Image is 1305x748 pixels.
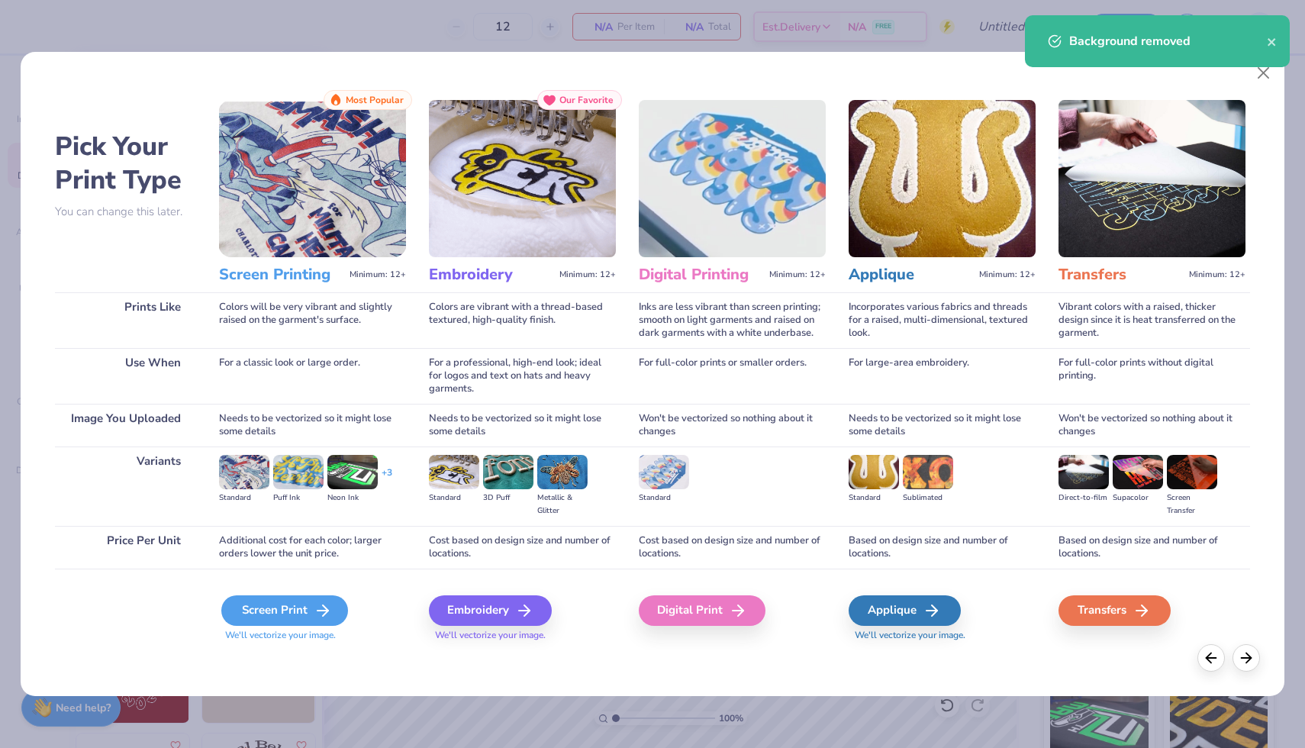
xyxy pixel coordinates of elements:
div: Needs to be vectorized so it might lose some details [429,404,616,447]
div: Inks are less vibrant than screen printing; smooth on light garments and raised on dark garments ... [639,292,826,348]
div: Puff Ink [273,492,324,505]
button: close [1267,32,1278,50]
div: Won't be vectorized so nothing about it changes [1058,404,1245,447]
span: We'll vectorize your image. [429,629,616,642]
img: Standard [639,455,689,488]
img: Standard [849,455,899,488]
h3: Embroidery [429,265,553,285]
span: Minimum: 12+ [979,269,1036,280]
img: Neon Ink [327,455,378,488]
h3: Transfers [1058,265,1183,285]
div: For large-area embroidery. [849,348,1036,404]
img: Screen Printing [219,100,406,257]
div: Standard [639,492,689,505]
img: Metallic & Glitter [537,455,588,488]
h3: Digital Printing [639,265,763,285]
div: Digital Print [639,595,765,626]
div: Needs to be vectorized so it might lose some details [219,404,406,447]
div: Price Per Unit [55,526,196,569]
span: Minimum: 12+ [350,269,406,280]
img: Direct-to-film [1058,455,1109,488]
div: + 3 [382,466,392,492]
span: We'll vectorize your image. [219,629,406,642]
div: Needs to be vectorized so it might lose some details [849,404,1036,447]
div: Colors will be very vibrant and slightly raised on the garment's surface. [219,292,406,348]
div: For a classic look or large order. [219,348,406,404]
img: Supacolor [1113,455,1163,488]
div: Standard [849,492,899,505]
img: Standard [219,455,269,488]
div: For full-color prints without digital printing. [1058,348,1245,404]
div: Direct-to-film [1058,492,1109,505]
div: Background removed [1069,32,1267,50]
div: Metallic & Glitter [537,492,588,517]
span: We'll vectorize your image. [849,629,1036,642]
h3: Applique [849,265,973,285]
div: Standard [219,492,269,505]
img: Applique [849,100,1036,257]
div: Based on design size and number of locations. [1058,526,1245,569]
div: Supacolor [1113,492,1163,505]
div: Cost based on design size and number of locations. [639,526,826,569]
img: Embroidery [429,100,616,257]
div: Vibrant colors with a raised, thicker design since it is heat transferred on the garment. [1058,292,1245,348]
img: 3D Puff [483,455,533,488]
div: Won't be vectorized so nothing about it changes [639,404,826,447]
h2: Pick Your Print Type [55,130,196,197]
img: Sublimated [903,455,953,488]
img: Screen Transfer [1167,455,1217,488]
div: Incorporates various fabrics and threads for a raised, multi-dimensional, textured look. [849,292,1036,348]
div: Cost based on design size and number of locations. [429,526,616,569]
div: For a professional, high-end look; ideal for logos and text on hats and heavy garments. [429,348,616,404]
div: Embroidery [429,595,552,626]
div: Prints Like [55,292,196,348]
h3: Screen Printing [219,265,343,285]
div: Based on design size and number of locations. [849,526,1036,569]
div: Image You Uploaded [55,404,196,447]
div: Screen Print [221,595,348,626]
div: Additional cost for each color; larger orders lower the unit price. [219,526,406,569]
div: Colors are vibrant with a thread-based textured, high-quality finish. [429,292,616,348]
div: Standard [429,492,479,505]
p: You can change this later. [55,205,196,218]
span: Minimum: 12+ [769,269,826,280]
div: 3D Puff [483,492,533,505]
img: Standard [429,455,479,488]
div: Use When [55,348,196,404]
div: Variants [55,447,196,525]
img: Puff Ink [273,455,324,488]
img: Transfers [1058,100,1245,257]
span: Minimum: 12+ [559,269,616,280]
div: Sublimated [903,492,953,505]
span: Minimum: 12+ [1189,269,1245,280]
div: Applique [849,595,961,626]
div: Neon Ink [327,492,378,505]
div: Screen Transfer [1167,492,1217,517]
div: Transfers [1058,595,1171,626]
div: For full-color prints or smaller orders. [639,348,826,404]
img: Digital Printing [639,100,826,257]
span: Most Popular [346,95,404,105]
span: Our Favorite [559,95,614,105]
